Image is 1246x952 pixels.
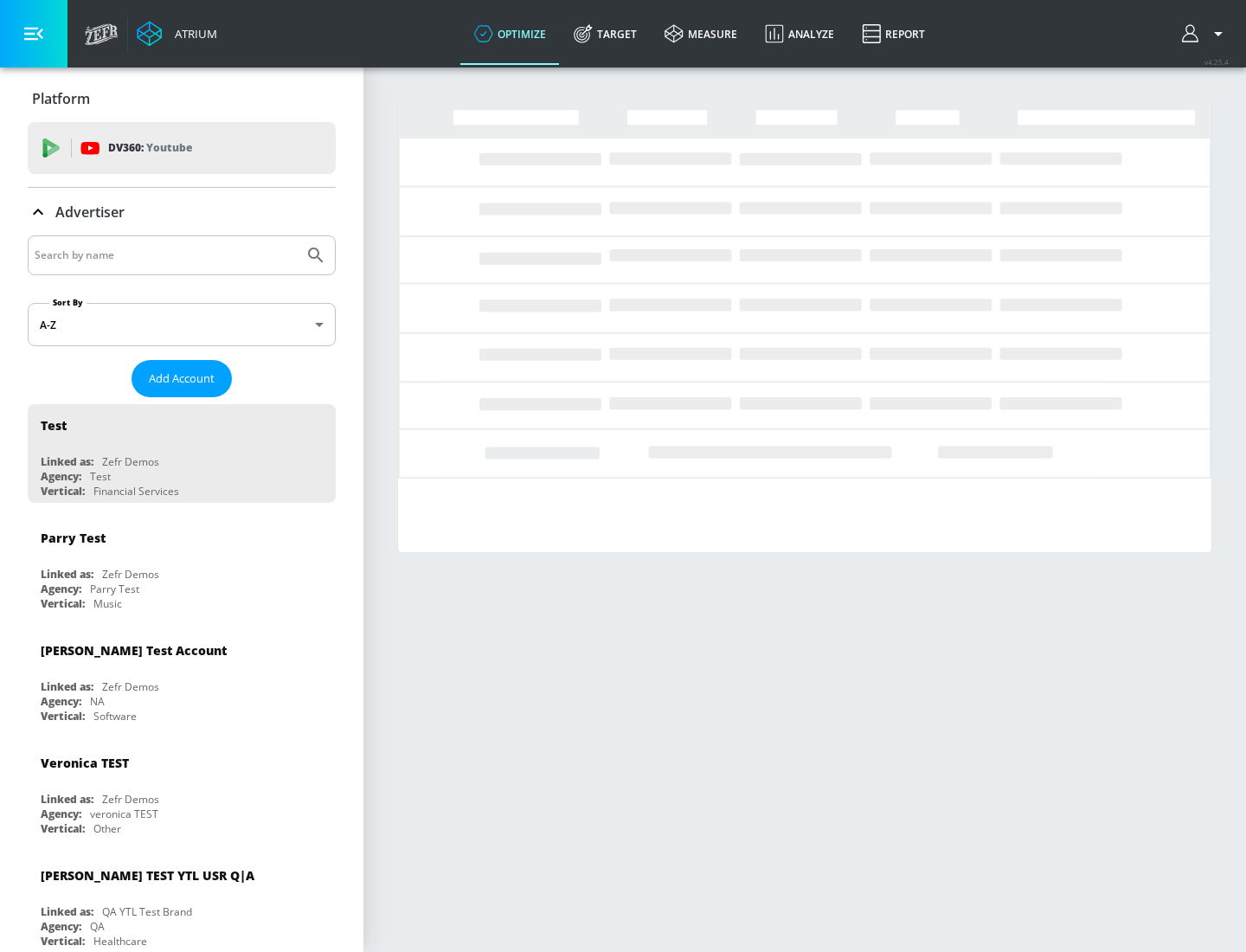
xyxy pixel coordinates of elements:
[41,755,129,771] div: Veronica TEST
[168,26,217,42] div: Atrium
[102,567,159,582] div: Zefr Demos
[41,582,81,596] div: Agency:
[32,89,90,108] p: Platform
[41,679,93,694] div: Linked as:
[848,3,939,65] a: Report
[55,203,125,222] p: Advertiser
[751,3,848,65] a: Analyze
[108,138,192,158] p: DV360:
[93,709,137,724] div: Software
[1204,57,1229,67] span: v 4.25.4
[41,919,81,934] div: Agency:
[28,742,336,840] div: Veronica TESTLinked as:Zefr DemosAgency:veronica TESTVertical:Other
[560,3,651,65] a: Target
[41,904,93,919] div: Linked as:
[41,567,93,582] div: Linked as:
[90,694,105,709] div: NA
[102,792,159,807] div: Zefr Demos
[102,679,159,694] div: Zefr Demos
[41,709,85,724] div: Vertical:
[41,417,67,434] div: Test
[28,517,336,615] div: Parry TestLinked as:Zefr DemosAgency:Parry TestVertical:Music
[93,596,122,611] div: Music
[41,642,227,659] div: [PERSON_NAME] Test Account
[41,530,106,546] div: Parry Test
[90,582,139,596] div: Parry Test
[460,3,560,65] a: optimize
[90,469,111,484] div: Test
[28,629,336,728] div: [PERSON_NAME] Test AccountLinked as:Zefr DemosAgency:NAVertical:Software
[102,454,159,469] div: Zefr Demos
[28,74,336,123] div: Platform
[41,694,81,709] div: Agency:
[28,404,336,503] div: TestLinked as:Zefr DemosAgency:TestVertical:Financial Services
[41,934,85,949] div: Vertical:
[41,454,93,469] div: Linked as:
[651,3,751,65] a: measure
[93,484,179,499] div: Financial Services
[41,867,254,884] div: [PERSON_NAME] TEST YTL USR Q|A
[28,303,336,346] div: A-Z
[90,807,158,821] div: veronica TEST
[49,297,87,308] label: Sort By
[41,469,81,484] div: Agency:
[41,596,85,611] div: Vertical:
[90,919,105,934] div: QA
[102,904,192,919] div: QA YTL Test Brand
[137,21,217,47] a: Atrium
[41,792,93,807] div: Linked as:
[93,821,121,836] div: Other
[41,807,81,821] div: Agency:
[41,821,85,836] div: Vertical:
[28,188,336,236] div: Advertiser
[132,360,232,397] button: Add Account
[41,484,85,499] div: Vertical:
[35,244,297,267] input: Search by name
[93,934,147,949] div: Healthcare
[28,122,336,174] div: DV360: Youtube
[149,369,215,389] span: Add Account
[146,138,192,157] p: Youtube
